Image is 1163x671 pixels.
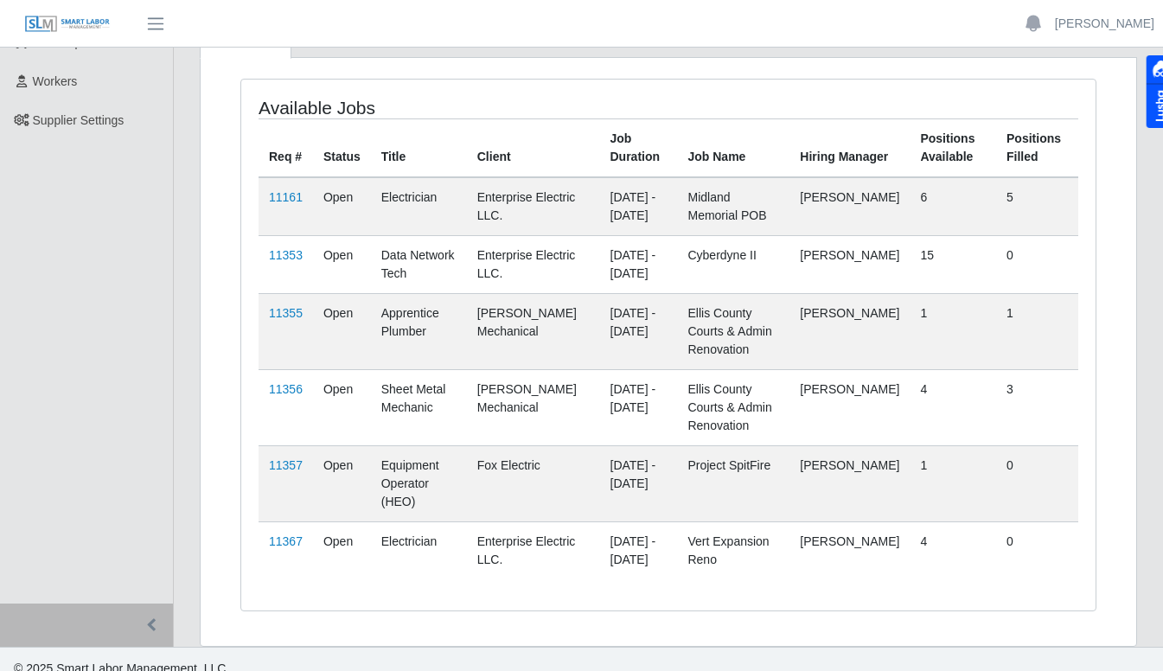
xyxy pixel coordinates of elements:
[910,445,996,521] td: 1
[371,293,467,369] td: Apprentice Plumber
[467,235,600,293] td: Enterprise Electric LLC.
[600,177,678,236] td: [DATE] - [DATE]
[910,293,996,369] td: 1
[600,521,678,579] td: [DATE] - [DATE]
[910,118,996,177] th: Positions Available
[33,74,78,88] span: Workers
[371,369,467,445] td: Sheet Metal Mechanic
[789,118,910,177] th: Hiring Manager
[269,306,303,320] a: 11355
[371,445,467,521] td: Equipment Operator (HEO)
[259,97,585,118] h4: Available Jobs
[996,521,1078,579] td: 0
[600,369,678,445] td: [DATE] - [DATE]
[677,293,789,369] td: Ellis County Courts & Admin Renovation
[467,521,600,579] td: Enterprise Electric LLC.
[996,293,1078,369] td: 1
[313,118,371,177] th: Status
[677,521,789,579] td: Vert Expansion Reno
[371,118,467,177] th: Title
[910,177,996,236] td: 6
[371,177,467,236] td: Electrician
[789,177,910,236] td: [PERSON_NAME]
[313,177,371,236] td: Open
[789,521,910,579] td: [PERSON_NAME]
[996,445,1078,521] td: 0
[33,113,125,127] span: Supplier Settings
[24,15,111,34] img: SLM Logo
[467,177,600,236] td: Enterprise Electric LLC.
[910,235,996,293] td: 15
[313,521,371,579] td: Open
[677,369,789,445] td: Ellis County Courts & Admin Renovation
[269,382,303,396] a: 11356
[259,118,313,177] th: Req #
[313,369,371,445] td: Open
[600,293,678,369] td: [DATE] - [DATE]
[1055,15,1154,33] a: [PERSON_NAME]
[910,521,996,579] td: 4
[600,445,678,521] td: [DATE] - [DATE]
[371,235,467,293] td: Data Network Tech
[467,118,600,177] th: Client
[467,293,600,369] td: [PERSON_NAME] Mechanical
[789,293,910,369] td: [PERSON_NAME]
[677,177,789,236] td: Midland Memorial POB
[677,445,789,521] td: Project SpitFire
[269,190,303,204] a: 11161
[789,445,910,521] td: [PERSON_NAME]
[313,235,371,293] td: Open
[467,445,600,521] td: Fox Electric
[996,177,1078,236] td: 5
[269,458,303,472] a: 11357
[467,369,600,445] td: [PERSON_NAME] Mechanical
[371,521,467,579] td: Electrician
[996,235,1078,293] td: 0
[600,118,678,177] th: Job Duration
[313,445,371,521] td: Open
[996,369,1078,445] td: 3
[600,235,678,293] td: [DATE] - [DATE]
[677,118,789,177] th: Job Name
[996,118,1078,177] th: Positions Filled
[677,235,789,293] td: Cyberdyne II
[910,369,996,445] td: 4
[269,248,303,262] a: 11353
[269,534,303,548] a: 11367
[789,235,910,293] td: [PERSON_NAME]
[313,293,371,369] td: Open
[789,369,910,445] td: [PERSON_NAME]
